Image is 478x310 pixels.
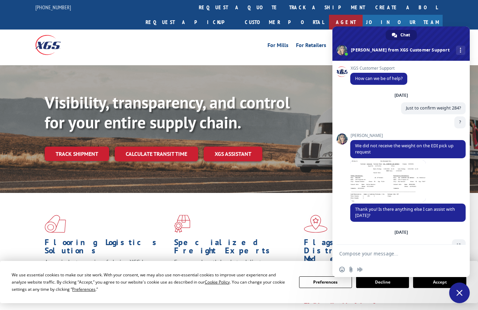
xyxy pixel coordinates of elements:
div: We use essential cookies to make our site work. With your consent, we may also use non-essential ... [12,271,291,293]
span: Insert an emoji [339,267,345,272]
h1: Flagship Distribution Model [304,238,428,266]
a: For Retailers [296,43,326,50]
div: More channels [456,46,465,55]
span: Send a file [348,267,354,272]
div: [DATE] [395,230,408,234]
span: Cookie Policy [205,279,230,285]
a: Request a pickup [140,15,240,30]
img: xgs-icon-flagship-distribution-model-red [304,215,328,233]
span: ? [459,119,461,125]
h1: Flooring Logistics Solutions [45,238,169,258]
span: How can we be of help? [355,76,402,81]
a: For Mills [268,43,288,50]
span: We did not receive the weight on the EDI pick up request [355,143,454,155]
span: Chat [400,30,410,40]
span: Thank you! Is there anything else I can assist with [DATE]? [355,206,455,218]
a: Track shipment [45,147,109,161]
a: [PHONE_NUMBER] [35,4,71,11]
button: Decline [356,276,409,288]
a: Agent [329,15,363,30]
button: Preferences [299,276,352,288]
span: Preferences [72,286,95,292]
a: Learn More > [304,297,389,305]
a: Calculate transit time [115,147,198,161]
span: Audio message [357,267,363,272]
span: As an industry carrier of choice, XGS has brought innovation and dedication to flooring logistics... [45,258,168,283]
a: Join Our Team [363,15,443,30]
img: xgs-icon-focused-on-flooring-red [174,215,190,233]
a: XGS ASSISTANT [204,147,262,161]
div: [DATE] [395,93,408,97]
span: [PERSON_NAME] [350,133,466,138]
b: Visibility, transparency, and control for your entire supply chain. [45,92,290,133]
a: Customer Portal [240,15,329,30]
div: Close chat [449,283,470,303]
h1: Specialized Freight Experts [174,238,298,258]
button: Accept [413,276,466,288]
span: Just to confirm weight 284? [406,105,461,111]
img: xgs-icon-total-supply-chain-intelligence-red [45,215,66,233]
span: XGS Customer Support [350,66,407,71]
textarea: Compose your message... [339,251,448,257]
span: Hi [457,242,461,248]
p: From overlength loads to delicate cargo, our experienced staff knows the best way to move your fr... [174,258,298,289]
div: Chat [386,30,417,40]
